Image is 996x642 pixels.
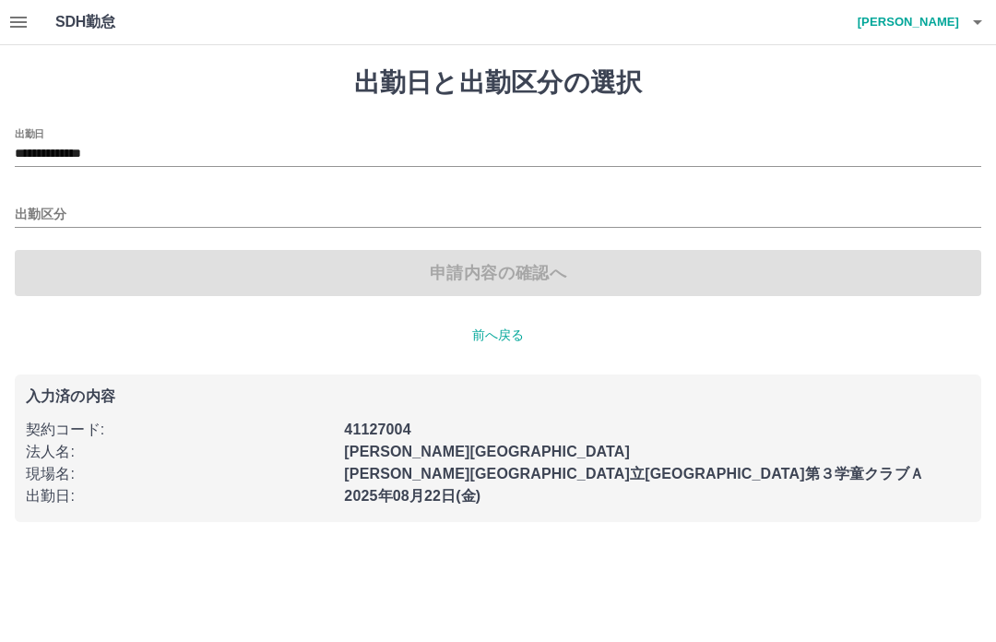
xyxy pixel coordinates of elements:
[26,389,970,404] p: 入力済の内容
[344,466,924,481] b: [PERSON_NAME][GEOGRAPHIC_DATA]立[GEOGRAPHIC_DATA]第３学童クラブＡ
[26,463,333,485] p: 現場名 :
[344,444,630,459] b: [PERSON_NAME][GEOGRAPHIC_DATA]
[15,326,981,345] p: 前へ戻る
[344,422,410,437] b: 41127004
[15,67,981,99] h1: 出勤日と出勤区分の選択
[344,488,480,504] b: 2025年08月22日(金)
[26,485,333,507] p: 出勤日 :
[26,441,333,463] p: 法人名 :
[15,126,44,140] label: 出勤日
[26,419,333,441] p: 契約コード :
